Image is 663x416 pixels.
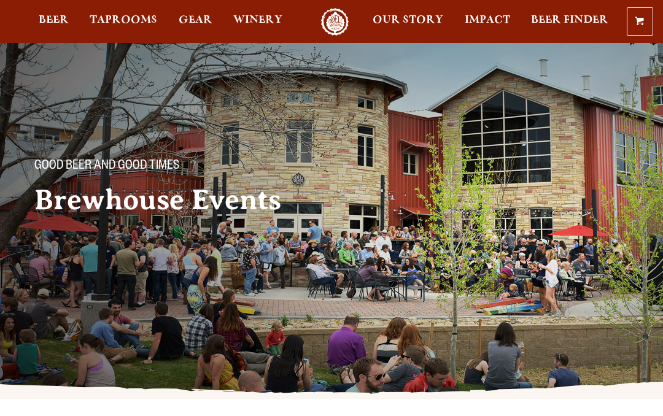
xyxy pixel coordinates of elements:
[34,159,179,175] span: Good Beer and Good Times
[34,185,417,215] h2: Brewhouse Events
[31,8,77,36] a: Beer
[179,15,212,25] span: Gear
[39,15,69,25] span: Beer
[312,8,358,36] a: Odell Home
[225,8,290,36] a: Winery
[523,8,616,36] a: Beer Finder
[82,8,165,36] a: Taprooms
[233,15,282,25] span: Winery
[465,15,510,25] span: Impact
[171,8,220,36] a: Gear
[457,8,518,36] a: Impact
[90,15,157,25] span: Taprooms
[373,15,443,25] span: Our Story
[365,8,451,36] a: Our Story
[531,15,608,25] span: Beer Finder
